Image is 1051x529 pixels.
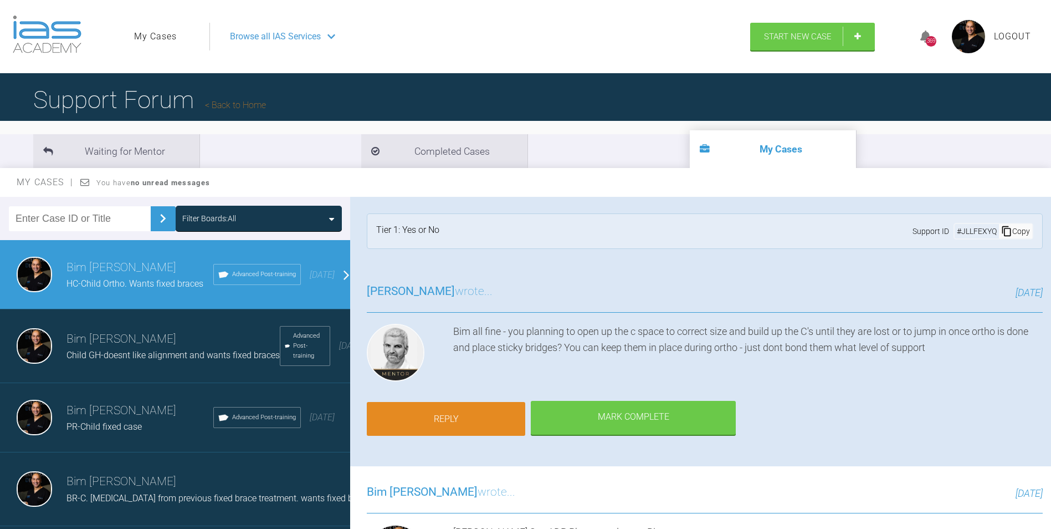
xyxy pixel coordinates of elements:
[1016,287,1043,298] span: [DATE]
[293,331,325,361] span: Advanced Post-training
[310,269,335,280] span: [DATE]
[131,179,210,187] strong: no unread messages
[912,225,949,237] span: Support ID
[1016,487,1043,499] span: [DATE]
[994,29,1031,44] a: Logout
[952,20,985,53] img: profile.png
[17,328,52,364] img: Bim Sawhney
[66,350,280,360] span: Child GH-doesnt like alignment and wants fixed braces
[66,278,203,289] span: HC-Child Ortho. Wants fixed braces
[367,402,525,436] a: Reply
[182,212,236,225] div: Filter Boards: All
[66,258,213,277] h3: Bim [PERSON_NAME]
[367,483,515,502] h3: wrote...
[232,269,296,279] span: Advanced Post-training
[33,134,199,168] li: Waiting for Mentor
[376,223,439,240] div: Tier 1: Yes or No
[361,134,527,168] li: Completed Cases
[999,224,1032,238] div: Copy
[230,29,321,44] span: Browse all IAS Services
[367,485,478,499] span: Bim [PERSON_NAME]
[955,225,999,237] div: # JLLFEXYQ
[66,493,466,503] span: BR-C. [MEDICAL_DATA] from previous fixed brace treatment. wants fixed braces again and not aligners.
[154,210,172,227] img: chevronRight.28bd32b0.svg
[134,29,177,44] a: My Cases
[9,206,151,231] input: Enter Case ID or Title
[367,324,424,382] img: Ross Hobson
[453,324,1043,386] div: Bim all fine - you planning to open up the c space to correct size and build up the C's until the...
[66,330,280,349] h3: Bim [PERSON_NAME]
[310,412,335,423] span: [DATE]
[66,421,142,432] span: PR-Child fixed case
[339,340,364,351] span: [DATE]
[205,100,266,110] a: Back to Home
[33,80,266,119] h1: Support Forum
[367,284,455,298] span: [PERSON_NAME]
[367,282,493,301] h3: wrote...
[17,177,74,187] span: My Cases
[17,471,52,507] img: Bim Sawhney
[96,179,210,187] span: You have
[66,472,466,491] h3: Bim [PERSON_NAME]
[926,36,936,47] div: 369
[764,32,832,42] span: Start New Case
[17,400,52,435] img: Bim Sawhney
[531,401,736,435] div: Mark Complete
[17,257,52,292] img: Bim Sawhney
[750,23,875,50] a: Start New Case
[690,130,856,168] li: My Cases
[232,413,296,423] span: Advanced Post-training
[13,16,81,53] img: logo-light.3e3ef733.png
[66,401,213,420] h3: Bim [PERSON_NAME]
